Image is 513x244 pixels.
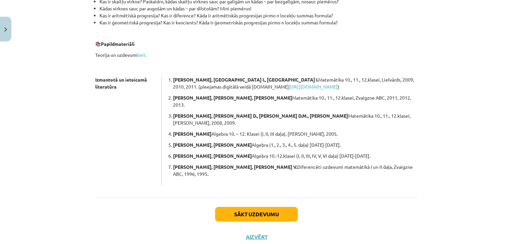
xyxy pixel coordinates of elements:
b: [PERSON_NAME], [PERSON_NAME] [173,153,252,159]
p: Algebra 10.-12.klasei (I, II, III, IV, V, VI daļa) [DATE]-[DATE]. [173,152,418,159]
a: [URL][DOMAIN_NAME] [289,84,338,90]
b: [PERSON_NAME], [PERSON_NAME] D., [PERSON_NAME] D.M., [PERSON_NAME] [173,113,348,119]
button: Sākt uzdevumu [215,207,298,222]
b: [PERSON_NAME], [GEOGRAPHIC_DATA] I., [GEOGRAPHIC_DATA] I. [173,77,318,83]
p: Matemātika 10., 11., 12.klasei, Zvaigzne ABC, 2011, 2012, 2013. [173,94,418,108]
b: [PERSON_NAME], [PERSON_NAME], [PERSON_NAME] [173,95,292,101]
strong: Izmantotā un ieteicamā literatūra [95,77,147,90]
p: Algebra (1., 2., 3., 4., 5. daļa) [DATE]-[DATE]. [173,141,418,148]
b: Papildmateriāli [101,41,135,47]
b: [PERSON_NAME], [PERSON_NAME], [PERSON_NAME] V. [173,164,297,170]
li: Kādas virknes sauc par augošām un kādas – par dilstošām? Mini piemērus! [100,5,418,12]
b: [PERSON_NAME], [PERSON_NAME] [173,142,252,148]
a: šeit. [138,52,147,58]
button: Aizvērt [244,234,269,240]
p: Diferencēti uzdevumi matemātikā I un II daļa, Zvaigzne ABC, 1996, 1995. [173,163,418,177]
li: Kas ir aritmētiskā progresija? Kas ir diference? Kāda ir aritmētiskās progresijas pirmo n locekļu... [100,12,418,19]
p: Algebra 10. – 12. Klasei (I, II, III daļa), [PERSON_NAME], 2005. [173,130,418,137]
p: Matemātika 10., 11., 12.klasei, Lielvārds, 2009, 2010, 2011. (pieejamas digitālā veidā [DOMAIN_NA... [173,76,418,90]
p: 📚 [95,40,418,47]
li: Kas ir ģeometriskā progresija? Kas ir kvocients? Kāda ir ģeometriskās progresijas pirmo n locekļu... [100,19,418,26]
b: [PERSON_NAME] [173,131,211,137]
img: icon-close-lesson-0947bae3869378f0d4975bcd49f059093ad1ed9edebbc8119c70593378902aed.svg [4,27,7,32]
p: Teorija un uzdevumi [95,51,418,58]
p: Matemātika 10., 11., 12.klasei, [PERSON_NAME], 2008, 2009. [173,112,418,126]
